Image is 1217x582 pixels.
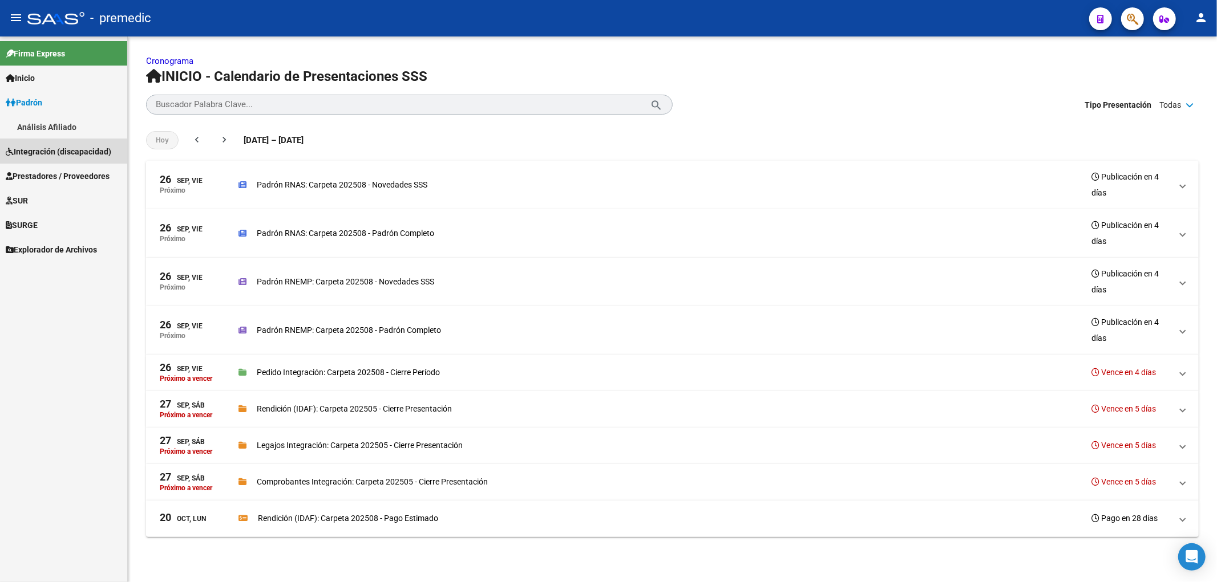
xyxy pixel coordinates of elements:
[1091,314,1171,346] h3: Publicación en 4 días
[1194,11,1208,25] mat-icon: person
[1085,99,1151,111] span: Tipo Presentación
[1091,474,1156,490] h3: Vence en 5 días
[160,363,203,375] div: Sep, Vie
[1091,510,1158,526] h3: Pago en 28 días
[1091,401,1156,417] h3: Vence en 5 días
[6,170,110,182] span: Prestadores / Proveedores
[160,399,205,411] div: Sep, Sáb
[191,134,203,145] mat-icon: chevron_left
[6,72,35,84] span: Inicio
[160,271,171,282] span: 26
[160,283,185,291] p: Próximo
[6,47,65,60] span: Firma Express
[160,472,171,482] span: 27
[160,223,203,235] div: Sep, Vie
[160,186,185,194] p: Próximo
[160,411,212,419] p: Próximo a vencer
[146,131,179,149] button: Hoy
[160,484,212,492] p: Próximo a vencer
[160,375,212,382] p: Próximo a vencer
[1091,266,1171,298] h3: Publicación en 4 días
[257,366,440,378] p: Pedido Integración: Carpeta 202508 - Cierre Período
[257,227,434,239] p: Padrón RNAS: Carpeta 202508 - Padrón Completo
[160,235,185,243] p: Próximo
[1091,437,1156,453] h3: Vence en 5 días
[219,134,230,145] mat-icon: chevron_right
[146,258,1199,306] mat-expansion-panel-header: 26Sep, ViePróximoPadrón RNEMP: Carpeta 202508 - Novedades SSSPublicación en 4 días
[1178,543,1206,571] div: Open Intercom Messenger
[6,243,97,256] span: Explorador de Archivos
[160,320,171,330] span: 26
[257,402,452,415] p: Rendición (IDAF): Carpeta 202505 - Cierre Presentación
[146,68,427,84] span: INICIO - Calendario de Presentaciones SSS
[146,306,1199,355] mat-expansion-panel-header: 26Sep, ViePróximoPadrón RNEMP: Carpeta 202508 - Padrón CompletoPublicación en 4 días
[160,436,171,446] span: 27
[146,391,1199,428] mat-expansion-panel-header: 27Sep, SábPróximo a vencerRendición (IDAF): Carpeta 202505 - Cierre PresentaciónVence en 5 días
[244,134,304,146] span: [DATE] – [DATE]
[257,475,488,488] p: Comprobantes Integración: Carpeta 202505 - Cierre Presentación
[146,355,1199,391] mat-expansion-panel-header: 26Sep, ViePróximo a vencerPedido Integración: Carpeta 202508 - Cierre PeríodoVence en 4 días
[6,145,111,158] span: Integración (discapacidad)
[160,223,171,233] span: 26
[650,97,663,111] mat-icon: search
[146,464,1199,500] mat-expansion-panel-header: 27Sep, SábPróximo a vencerComprobantes Integración: Carpeta 202505 - Cierre PresentaciónVence en ...
[160,174,203,186] div: Sep, Vie
[160,436,205,447] div: Sep, Sáb
[146,161,1199,209] mat-expansion-panel-header: 26Sep, ViePróximoPadrón RNAS: Carpeta 202508 - Novedades SSSPublicación en 4 días
[160,174,171,185] span: 26
[160,512,206,524] div: Oct, Lun
[146,209,1199,258] mat-expansion-panel-header: 26Sep, ViePróximoPadrón RNAS: Carpeta 202508 - Padrón CompletoPublicación en 4 días
[1091,364,1156,380] h3: Vence en 4 días
[160,472,205,484] div: Sep, Sáb
[257,275,434,288] p: Padrón RNEMP: Carpeta 202508 - Novedades SSS
[160,320,203,332] div: Sep, Vie
[146,428,1199,464] mat-expansion-panel-header: 27Sep, SábPróximo a vencerLegajos Integración: Carpeta 202505 - Cierre PresentaciónVence en 5 días
[1091,217,1171,249] h3: Publicación en 4 días
[258,512,438,524] p: Rendición (IDAF): Carpeta 202508 - Pago Estimado
[9,11,23,25] mat-icon: menu
[257,439,463,451] p: Legajos Integración: Carpeta 202505 - Cierre Presentación
[1159,99,1181,111] span: Todas
[257,178,427,191] p: Padrón RNAS: Carpeta 202508 - Novedades SSS
[160,363,171,373] span: 26
[90,6,151,31] span: - premedic
[160,399,171,409] span: 27
[160,512,171,523] span: 20
[160,271,203,283] div: Sep, Vie
[257,324,441,336] p: Padrón RNEMP: Carpeta 202508 - Padrón Completo
[6,219,38,231] span: SURGE
[6,194,28,207] span: SUR
[6,96,42,109] span: Padrón
[146,500,1199,537] mat-expansion-panel-header: 20Oct, LunRendición (IDAF): Carpeta 202508 - Pago EstimadoPago en 28 días
[160,332,185,340] p: Próximo
[160,447,212,455] p: Próximo a vencer
[146,56,193,66] a: Cronograma
[1091,169,1171,201] h3: Publicación en 4 días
